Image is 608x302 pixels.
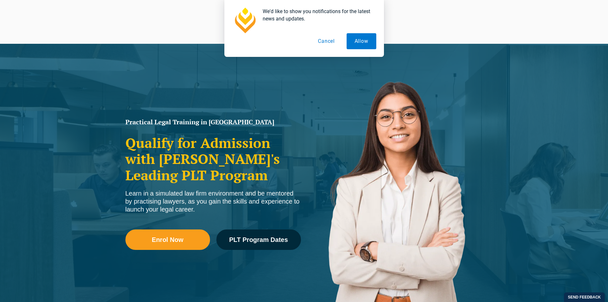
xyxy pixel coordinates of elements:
[232,8,258,33] img: notification icon
[152,236,184,243] span: Enrol Now
[125,119,301,125] h1: Practical Legal Training in [GEOGRAPHIC_DATA]
[125,229,210,250] a: Enrol Now
[125,190,301,213] div: Learn in a simulated law firm environment and be mentored by practising lawyers, as you gain the ...
[310,33,343,49] button: Cancel
[125,135,301,183] h2: Qualify for Admission with [PERSON_NAME]'s Leading PLT Program
[216,229,301,250] a: PLT Program Dates
[347,33,376,49] button: Allow
[229,236,288,243] span: PLT Program Dates
[258,8,376,22] div: We'd like to show you notifications for the latest news and updates.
